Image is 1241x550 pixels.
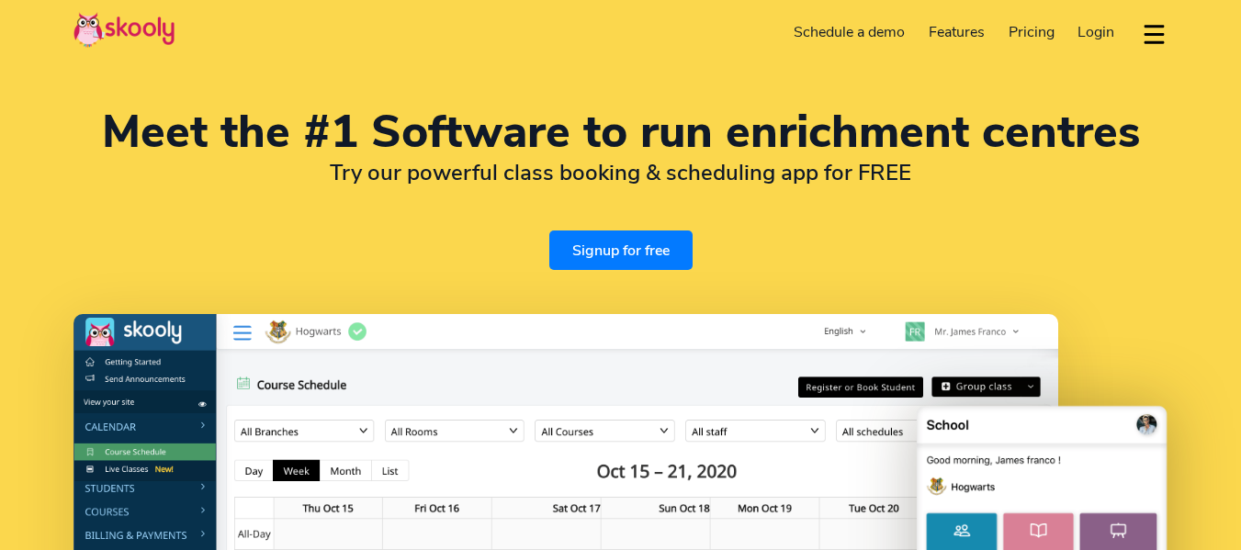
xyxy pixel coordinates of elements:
span: Login [1077,22,1114,42]
h2: Try our powerful class booking & scheduling app for FREE [73,159,1168,186]
h1: Meet the #1 Software to run enrichment centres [73,110,1168,154]
span: Pricing [1009,22,1055,42]
button: dropdown menu [1141,13,1168,55]
a: Login [1066,17,1126,47]
img: Skooly [73,12,175,48]
a: Pricing [997,17,1066,47]
a: Schedule a demo [783,17,918,47]
a: Features [917,17,997,47]
a: Signup for free [549,230,693,270]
